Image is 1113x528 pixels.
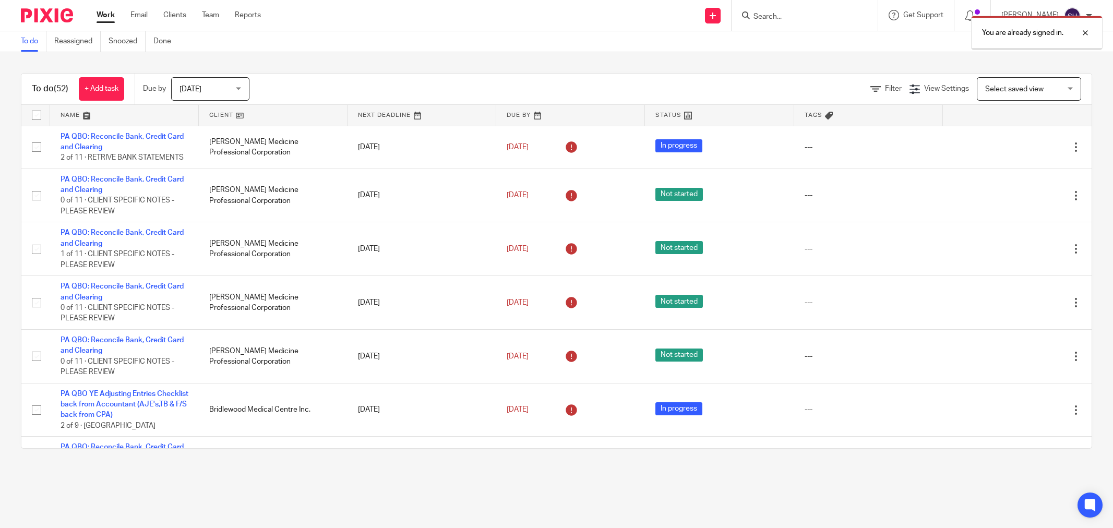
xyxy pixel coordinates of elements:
[32,83,68,94] h1: To do
[982,28,1063,38] p: You are already signed in.
[61,390,188,419] a: PA QBO YE Adjusting Entries Checklist back from Accountant (AJE's,TB & F/S back from CPA)
[54,31,101,52] a: Reassigned
[348,169,496,222] td: [DATE]
[1064,7,1081,24] img: svg%3E
[61,197,174,215] span: 0 of 11 · CLIENT SPECIFIC NOTES - PLEASE REVIEW
[507,299,529,306] span: [DATE]
[61,358,174,376] span: 0 of 11 · CLIENT SPECIFIC NOTES - PLEASE REVIEW
[61,422,155,429] span: 2 of 9 · [GEOGRAPHIC_DATA]
[655,188,703,201] span: Not started
[348,437,496,490] td: [DATE]
[179,86,201,93] span: [DATE]
[143,83,166,94] p: Due by
[61,443,184,461] a: PA QBO: Reconcile Bank, Credit Card and Clearing
[130,10,148,20] a: Email
[507,245,529,253] span: [DATE]
[655,139,702,152] span: In progress
[235,10,261,20] a: Reports
[924,85,969,92] span: View Settings
[805,244,932,254] div: ---
[199,222,348,276] td: [PERSON_NAME] Medicine Professional Corporation
[21,31,46,52] a: To do
[61,304,174,322] span: 0 of 11 · CLIENT SPECIFIC NOTES - PLEASE REVIEW
[61,283,184,301] a: PA QBO: Reconcile Bank, Credit Card and Clearing
[507,191,529,199] span: [DATE]
[61,337,184,354] a: PA QBO: Reconcile Bank, Credit Card and Clearing
[199,330,348,383] td: [PERSON_NAME] Medicine Professional Corporation
[805,112,822,118] span: Tags
[199,169,348,222] td: [PERSON_NAME] Medicine Professional Corporation
[348,330,496,383] td: [DATE]
[805,351,932,362] div: ---
[61,229,184,247] a: PA QBO: Reconcile Bank, Credit Card and Clearing
[163,10,186,20] a: Clients
[348,222,496,276] td: [DATE]
[54,85,68,93] span: (52)
[199,126,348,169] td: [PERSON_NAME] Medicine Professional Corporation
[655,349,703,362] span: Not started
[97,10,115,20] a: Work
[655,295,703,308] span: Not started
[61,133,184,151] a: PA QBO: Reconcile Bank, Credit Card and Clearing
[805,142,932,152] div: ---
[348,383,496,437] td: [DATE]
[507,143,529,151] span: [DATE]
[985,86,1044,93] span: Select saved view
[348,276,496,330] td: [DATE]
[61,176,184,194] a: PA QBO: Reconcile Bank, Credit Card and Clearing
[655,402,702,415] span: In progress
[199,437,348,490] td: [PERSON_NAME] Medicine Professional Corporation
[199,383,348,437] td: Bridlewood Medical Centre Inc.
[202,10,219,20] a: Team
[348,126,496,169] td: [DATE]
[507,353,529,360] span: [DATE]
[109,31,146,52] a: Snoozed
[805,404,932,415] div: ---
[61,250,174,269] span: 1 of 11 · CLIENT SPECIFIC NOTES - PLEASE REVIEW
[805,297,932,308] div: ---
[79,77,124,101] a: + Add task
[655,241,703,254] span: Not started
[805,190,932,200] div: ---
[885,85,902,92] span: Filter
[507,406,529,413] span: [DATE]
[199,276,348,330] td: [PERSON_NAME] Medicine Professional Corporation
[21,8,73,22] img: Pixie
[61,154,184,161] span: 2 of 11 · RETRIVE BANK STATEMENTS
[153,31,179,52] a: Done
